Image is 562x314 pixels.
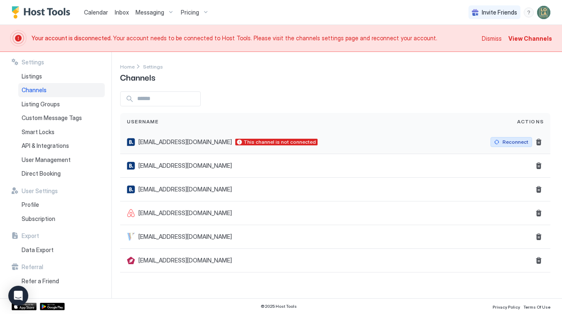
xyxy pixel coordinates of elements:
span: Subscription [22,215,55,223]
a: Inbox [115,8,129,17]
a: User Management [18,153,105,167]
span: Export [22,232,39,240]
span: [EMAIL_ADDRESS][DOMAIN_NAME] [138,233,232,240]
span: User Settings [22,187,58,195]
div: menu [524,7,534,17]
span: Pricing [181,9,199,16]
span: Listings [22,73,42,80]
span: Calendar [84,9,108,16]
span: Settings [22,59,44,66]
a: Calendar [84,8,108,17]
span: Refer a Friend [22,277,59,285]
span: Home [120,64,135,70]
span: Privacy Policy [493,304,520,309]
span: [EMAIL_ADDRESS][DOMAIN_NAME] [138,162,232,169]
span: Messaging [136,9,164,16]
button: Delete [534,208,544,218]
a: Home [120,62,135,71]
div: Reconnect [503,138,528,146]
span: [EMAIL_ADDRESS][DOMAIN_NAME] [138,209,232,217]
div: Breadcrumb [143,62,163,71]
span: User Management [22,156,71,164]
span: Direct Booking [22,170,61,177]
a: Data Export [18,243,105,257]
a: Channels [18,83,105,97]
a: Refer a Friend [18,274,105,288]
button: Reconnect [491,137,532,147]
span: Smart Locks [22,128,54,136]
span: Invite Friends [482,9,517,16]
button: Delete [534,255,544,265]
input: Input Field [134,92,200,106]
span: Settings [143,64,163,70]
a: Settings [143,62,163,71]
a: Host Tools Logo [12,6,74,19]
div: View Channels [508,34,552,43]
div: Dismiss [482,34,502,43]
span: Actions [517,118,544,125]
a: Profile [18,198,105,212]
button: Delete [534,184,544,194]
span: Custom Message Tags [22,114,82,122]
div: User profile [537,6,550,19]
button: Delete [534,232,544,242]
span: Channels [120,71,155,83]
span: Terms Of Use [523,304,550,309]
span: Data Export [22,246,54,254]
span: Profile [22,201,39,209]
div: Open Intercom Messenger [8,286,28,306]
span: Your account is disconnected. [32,34,113,42]
span: © 2025 Host Tools [261,304,297,309]
a: API & Integrations [18,139,105,153]
a: Custom Message Tags [18,111,105,125]
span: Channels [22,86,47,94]
span: Listing Groups [22,101,60,108]
span: Your account needs to be connected to Host Tools. Please visit the channels settings page and rec... [32,34,477,42]
button: Delete [534,137,544,147]
a: Google Play Store [40,303,65,310]
a: Subscription [18,212,105,226]
div: Breadcrumb [120,62,135,71]
a: Smart Locks [18,125,105,139]
span: [EMAIL_ADDRESS][DOMAIN_NAME] [138,138,232,146]
span: Username [127,118,159,125]
a: App Store [12,303,37,310]
a: Terms Of Use [523,302,550,311]
span: [EMAIL_ADDRESS][DOMAIN_NAME] [138,257,232,264]
span: Referral [22,263,43,271]
a: Direct Booking [18,167,105,181]
a: Listings [18,69,105,83]
span: [EMAIL_ADDRESS][DOMAIN_NAME] [138,186,232,193]
span: API & Integrations [22,142,69,150]
a: Listing Groups [18,97,105,111]
a: Privacy Policy [493,302,520,311]
span: Inbox [115,9,129,16]
button: Delete [534,161,544,171]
